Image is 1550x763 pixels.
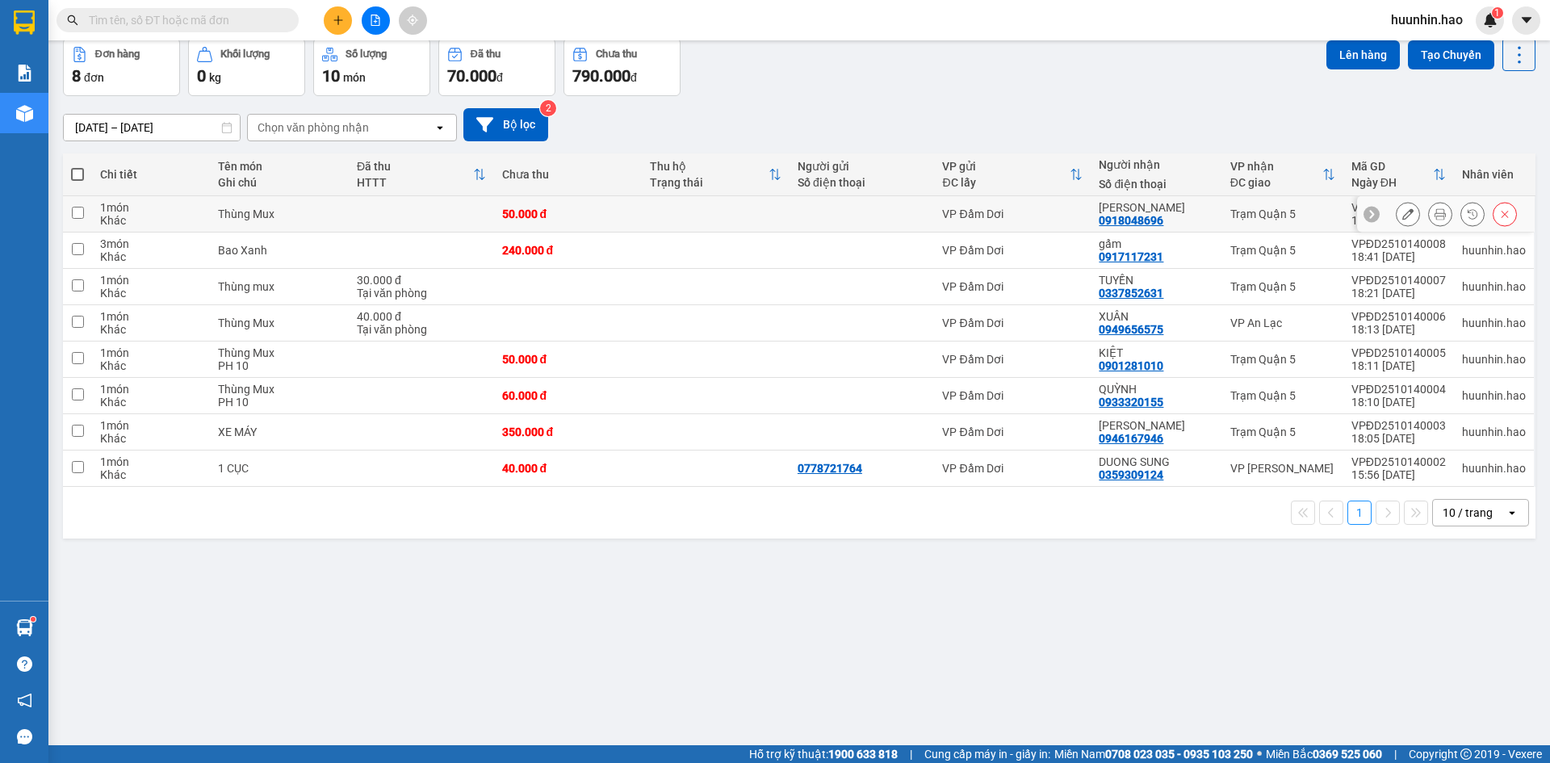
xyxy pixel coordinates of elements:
div: Tại văn phòng [357,323,486,336]
div: Trạng thái [650,176,769,189]
div: 40.000 đ [357,310,486,323]
span: plus [333,15,344,26]
div: 0918048696 [1099,214,1163,227]
div: 1 món [100,455,201,468]
div: 18:11 [DATE] [1351,359,1446,372]
div: Chưa thu [596,48,637,60]
span: đ [496,71,503,84]
div: Số lượng [346,48,387,60]
li: 26 Phó Cơ Điều, Phường 12 [151,40,675,60]
span: món [343,71,366,84]
div: VP gửi [942,160,1070,173]
div: Khác [100,250,201,263]
span: ⚪️ [1257,751,1262,757]
div: huunhin.hao [1462,426,1526,438]
div: QUỲNH [1099,383,1213,396]
div: Tại văn phòng [357,287,486,300]
th: Toggle SortBy [642,153,790,196]
span: đơn [84,71,104,84]
div: huunhin.hao [1462,317,1526,329]
div: 1 món [100,346,201,359]
span: Miền Nam [1054,745,1253,763]
div: 15:56 [DATE] [1351,468,1446,481]
div: VPĐD2510140004 [1351,383,1446,396]
div: KIỆT [1099,346,1213,359]
div: 18:05 [DATE] [1351,432,1446,445]
div: VP Đầm Dơi [942,317,1083,329]
th: Toggle SortBy [1222,153,1343,196]
div: Thùng Mux [218,317,341,329]
div: huunhin.hao [1462,389,1526,402]
div: Khác [100,468,201,481]
sup: 1 [1492,7,1503,19]
span: 10 [322,66,340,86]
div: Người nhận [1099,158,1213,171]
div: NGỌC ANH [1099,419,1213,432]
div: TUYỀN [1099,274,1213,287]
div: Trạm Quận 5 [1230,389,1335,402]
div: 18:41 [DATE] [1351,250,1446,263]
span: | [1394,745,1397,763]
div: Sửa đơn hàng [1396,202,1420,226]
div: Khác [100,432,201,445]
div: PH 10 [218,359,341,372]
div: 1 món [100,383,201,396]
div: Trạm Quận 5 [1230,353,1335,366]
div: huunhin.hao [1462,353,1526,366]
div: Tên món [218,160,341,173]
div: VPĐD2510140009 [1351,201,1446,214]
span: 8 [72,66,81,86]
span: file-add [370,15,381,26]
div: KIM VÓN [1099,201,1213,214]
span: kg [209,71,221,84]
div: Khác [100,359,201,372]
div: huunhin.hao [1462,462,1526,475]
sup: 2 [540,100,556,116]
div: Thùng Mux [218,208,341,220]
div: 19:36 [DATE] [1351,214,1446,227]
svg: open [434,121,446,134]
strong: 0708 023 035 - 0935 103 250 [1105,748,1253,761]
img: icon-new-feature [1483,13,1498,27]
span: copyright [1460,748,1472,760]
div: 18:10 [DATE] [1351,396,1446,409]
div: 3 món [100,237,201,250]
div: 1 món [100,274,201,287]
div: 0949656575 [1099,323,1163,336]
div: Trạm Quận 5 [1230,244,1335,257]
div: VP Đầm Dơi [942,426,1083,438]
span: caret-down [1519,13,1534,27]
div: Bao Xanh [218,244,341,257]
div: Thùng Mux [218,346,341,359]
img: logo.jpg [20,20,101,101]
button: Khối lượng0kg [188,38,305,96]
div: Đơn hàng [95,48,140,60]
div: 18:13 [DATE] [1351,323,1446,336]
div: HTTT [357,176,473,189]
th: Toggle SortBy [934,153,1091,196]
input: Select a date range. [64,115,240,140]
div: 1 món [100,201,201,214]
div: Thùng Mux [218,383,341,396]
span: 70.000 [447,66,496,86]
svg: open [1506,506,1519,519]
img: warehouse-icon [16,105,33,122]
div: Trạm Quận 5 [1230,280,1335,293]
div: Người gửi [798,160,927,173]
div: Nhân viên [1462,168,1526,181]
button: 1 [1347,501,1372,525]
span: Cung cấp máy in - giấy in: [924,745,1050,763]
strong: 1900 633 818 [828,748,898,761]
div: ĐC lấy [942,176,1070,189]
div: huunhin.hao [1462,244,1526,257]
span: Hỗ trợ kỹ thuật: [749,745,898,763]
input: Tìm tên, số ĐT hoặc mã đơn [89,11,279,29]
div: Số điện thoại [798,176,927,189]
div: 1 món [100,419,201,432]
span: đ [630,71,637,84]
div: Chọn văn phòng nhận [258,119,369,136]
div: VPĐD2510140006 [1351,310,1446,323]
div: 0933320155 [1099,396,1163,409]
div: 0946167946 [1099,432,1163,445]
span: message [17,729,32,744]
